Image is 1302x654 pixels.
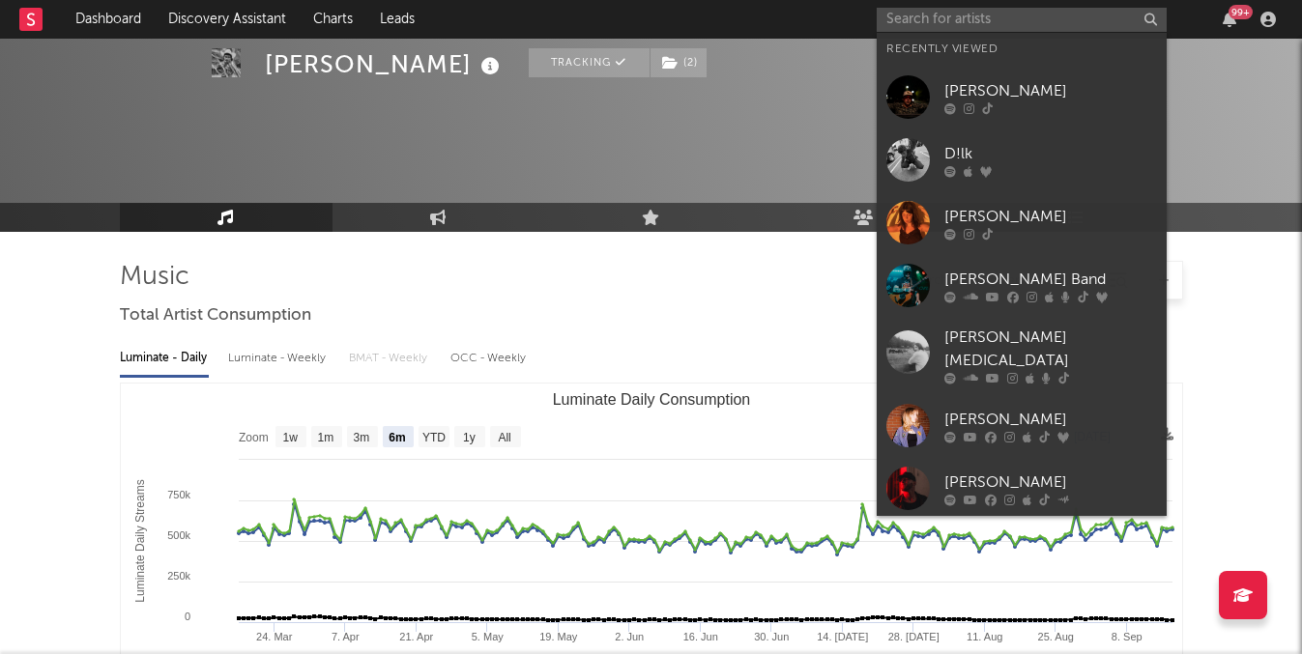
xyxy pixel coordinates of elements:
span: ( 2 ) [650,48,708,77]
button: Tracking [529,48,650,77]
a: [PERSON_NAME][MEDICAL_DATA] [877,317,1167,394]
span: Total Artist Consumption [120,304,311,327]
text: 1y [463,431,476,444]
div: [PERSON_NAME] [944,408,1157,431]
div: D!lk [944,142,1157,165]
text: 1w [282,431,298,444]
text: 16. Jun [682,631,717,642]
text: 1m [317,431,333,444]
text: 6m [389,431,405,444]
div: Recently Viewed [886,38,1157,61]
a: D!lk [877,128,1167,191]
text: 250k [167,570,190,582]
text: 8. Sep [1111,631,1142,642]
a: [PERSON_NAME] [877,191,1167,254]
text: 24. Mar [256,631,293,642]
div: [PERSON_NAME][MEDICAL_DATA] [944,327,1157,373]
button: 99+ [1223,12,1236,27]
text: 3m [353,431,369,444]
div: [PERSON_NAME] [944,470,1157,494]
text: Zoom [239,431,269,444]
a: [PERSON_NAME] Band [877,254,1167,317]
text: Luminate Daily Consumption [552,391,750,408]
text: 30. Jun [754,631,789,642]
text: All [498,431,510,444]
a: [PERSON_NAME] [877,457,1167,520]
text: 5. May [471,631,504,642]
text: Luminate Daily Streams [133,479,147,602]
div: [PERSON_NAME] [944,79,1157,102]
input: Search for artists [877,8,1167,32]
div: [PERSON_NAME] [944,205,1157,228]
text: 25. Aug [1037,631,1073,642]
button: (2) [651,48,707,77]
a: [PERSON_NAME] [877,394,1167,457]
text: YTD [421,431,445,444]
text: 2. Jun [615,631,644,642]
a: [PERSON_NAME] [877,66,1167,128]
text: 28. [DATE] [887,631,939,642]
text: 14. [DATE] [817,631,868,642]
text: 19. May [539,631,578,642]
text: 500k [167,529,190,541]
div: 99 + [1229,5,1253,19]
div: OCC - Weekly [450,342,528,375]
div: [PERSON_NAME] [265,48,505,80]
text: 21. Apr [399,631,433,642]
text: 11. Aug [967,631,1002,642]
div: Luminate - Daily [120,342,209,375]
div: [PERSON_NAME] Band [944,268,1157,291]
text: 7. Apr [331,631,359,642]
div: Luminate - Weekly [228,342,330,375]
text: 0 [184,611,189,622]
text: 750k [167,489,190,500]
